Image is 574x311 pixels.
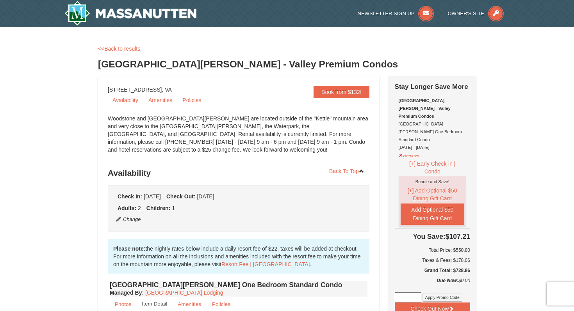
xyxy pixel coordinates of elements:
span: Newsletter Sign Up [358,11,415,16]
strong: Adults: [118,205,136,211]
h5: Grand Total: $728.86 [395,267,470,274]
strong: Children: [146,205,170,211]
a: Newsletter Sign Up [358,11,434,16]
a: Massanutten Resort [64,1,196,26]
strong: Due Now: [437,278,458,283]
span: Managed By [110,290,142,296]
strong: Check Out: [166,193,196,200]
strong: Check In: [118,193,142,200]
a: Back To Top [324,165,369,177]
strong: : [110,290,144,296]
img: Massanutten Resort Logo [64,1,196,26]
a: [GEOGRAPHIC_DATA] Lodging [145,290,223,296]
a: Availability [108,94,143,106]
button: Remove [399,150,420,159]
small: Item Detail [142,301,167,307]
h4: $107.21 [395,233,470,240]
span: Owner's Site [448,11,485,16]
small: Amenities [178,301,201,307]
strong: Please note: [113,246,145,252]
span: 2 [138,205,141,211]
strong: Stay Longer Save More [395,83,468,90]
h3: Availability [108,165,369,181]
div: Taxes & Fees: $178.06 [395,256,470,264]
small: Photos [115,301,131,307]
span: [DATE] [197,193,214,200]
button: [+] Add Optional $50 Dining Gift Card [401,186,464,203]
h6: Total Price: $550.80 [395,246,470,254]
button: Change [116,215,141,224]
button: Add Optional $50 Dining Gift Card [401,203,464,225]
button: Apply Promo Code [422,293,462,302]
span: 1 [172,205,175,211]
a: Owner's Site [448,11,504,16]
div: the nightly rates below include a daily resort fee of $22, taxes will be added at checkout. For m... [108,239,369,274]
a: Book from $132! [314,86,369,98]
small: Policies [212,301,230,307]
span: You Save: [413,233,445,240]
button: [+] Early Check-in | Condo [399,159,466,176]
a: Resort Fee | [GEOGRAPHIC_DATA] [221,261,310,267]
strong: [GEOGRAPHIC_DATA][PERSON_NAME] - Valley Premium Condos [399,98,451,118]
div: Bundle and Save! [401,178,464,186]
div: [GEOGRAPHIC_DATA][PERSON_NAME] One Bedroom Standard Condo [DATE] - [DATE] [399,97,466,151]
a: Amenities [144,94,177,106]
div: $0.00 [395,277,470,292]
div: Woodstone and [GEOGRAPHIC_DATA][PERSON_NAME] are located outside of the "Kettle" mountain area an... [108,115,369,161]
a: <<Back to results [98,46,140,52]
h3: [GEOGRAPHIC_DATA][PERSON_NAME] - Valley Premium Condos [98,57,476,72]
a: Policies [178,94,206,106]
h4: [GEOGRAPHIC_DATA][PERSON_NAME] One Bedroom Standard Condo [110,281,367,289]
span: [DATE] [144,193,161,200]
